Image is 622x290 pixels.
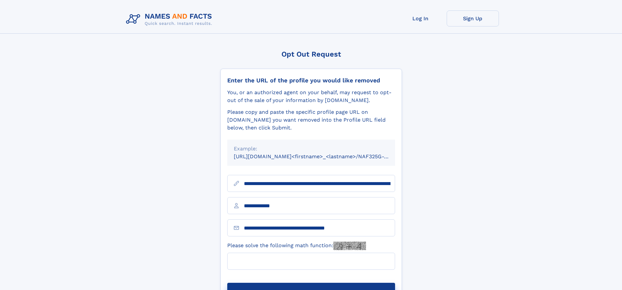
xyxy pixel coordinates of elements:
[227,108,395,132] div: Please copy and paste the specific profile page URL on [DOMAIN_NAME] you want removed into the Pr...
[234,145,389,153] div: Example:
[227,89,395,104] div: You, or an authorized agent on your behalf, may request to opt-out of the sale of your informatio...
[220,50,402,58] div: Opt Out Request
[227,242,366,250] label: Please solve the following math function:
[123,10,217,28] img: Logo Names and Facts
[447,10,499,26] a: Sign Up
[227,77,395,84] div: Enter the URL of the profile you would like removed
[394,10,447,26] a: Log In
[234,153,407,160] small: [URL][DOMAIN_NAME]<firstname>_<lastname>/NAF325G-xxxxxxxx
